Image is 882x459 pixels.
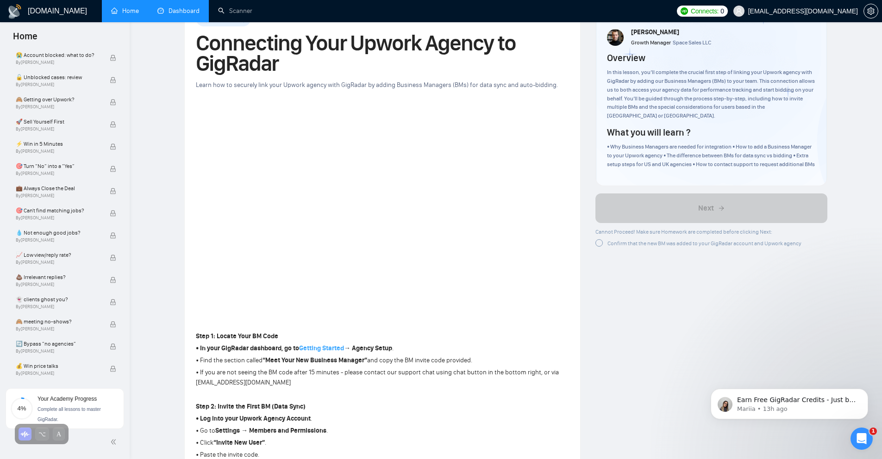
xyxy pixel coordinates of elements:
[16,228,100,237] span: 💧 Not enough good jobs?
[344,344,392,352] strong: → Agency Setup
[607,29,624,46] img: vlad-t.jpg
[196,403,306,410] strong: Step 2: Invite the First BM (Data Sync)
[607,240,801,247] span: Confirm that the new BM was added to your GigRadar account and Upwork agency
[110,299,116,305] span: lock
[213,439,265,447] strong: “Invite New User”
[673,39,711,46] span: Space Sales LLC
[631,39,671,46] span: Growth Manager
[102,55,156,61] div: Keywords by Traffic
[263,356,367,364] strong: “Meet Your New Business Manager”
[110,277,116,283] span: lock
[607,68,816,120] div: In this lesson, you’ll complete the crucial first step of linking your Upwork agency with GigRada...
[110,143,116,150] span: lock
[864,7,878,15] span: setting
[16,171,100,176] span: By [PERSON_NAME]
[691,6,719,16] span: Connects:
[16,260,100,265] span: By [PERSON_NAME]
[196,426,569,436] p: • Go to .
[16,348,100,354] span: By [PERSON_NAME]
[26,15,45,22] div: v 4.0.25
[736,8,742,14] span: user
[15,15,22,22] img: logo_orange.svg
[110,77,116,83] span: lock
[110,321,116,328] span: lock
[196,332,278,340] strong: Step 1: Locate Your BM Code
[16,361,100,371] span: 💰 Win price talks
[863,4,878,19] button: setting
[299,344,344,352] a: Getting Started
[16,206,100,215] span: 🎯 Can't find matching jobs?
[607,51,645,64] h4: Overview
[11,405,33,411] span: 4%
[110,437,119,447] span: double-left
[16,304,100,310] span: By [PERSON_NAME]
[16,126,100,132] span: By [PERSON_NAME]
[16,161,100,171] span: 🎯 Turn “No” into a “Yes”
[16,317,100,326] span: 🙈 meeting no-shows?
[196,105,569,315] iframe: To enrich screen reader interactions, please activate Accessibility in Grammarly extension settings
[196,355,569,366] p: • Find the section called and copy the BM invite code provided.
[681,7,688,15] img: upwork-logo.png
[110,99,116,105] span: lock
[196,367,569,388] p: • If you are not seeing the BM code after 15 minutes - please contact our support chat using chat...
[698,203,714,214] span: Next
[16,371,100,376] span: By [PERSON_NAME]
[16,117,100,126] span: 🚀 Sell Yourself First
[38,407,101,422] span: Complete all lessons to master GigRadar.
[110,254,116,261] span: lock
[110,366,116,372] span: lock
[16,139,100,149] span: ⚡ Win in 5 Minutes
[607,126,690,139] h4: What you will learn ?
[110,188,116,194] span: lock
[196,415,311,422] strong: • Log into your Upwork Agency Account
[631,28,679,36] span: [PERSON_NAME]
[110,210,116,217] span: lock
[16,104,100,110] span: By [PERSON_NAME]
[16,95,100,104] span: 🙈 Getting over Upwork?
[7,4,22,19] img: logo
[607,143,816,169] div: • Why Business Managers are needed for integration • How to add a Business Manager to your Upwork...
[110,343,116,350] span: lock
[196,344,299,352] strong: • In your GigRadar dashboard, go to
[196,414,569,424] p: .
[196,438,569,448] p: • Click .
[16,215,100,221] span: By [PERSON_NAME]
[720,6,724,16] span: 0
[111,7,139,15] a: homeHome
[24,24,102,31] div: Domain: [DOMAIN_NAME]
[196,343,569,354] p: .
[851,428,873,450] iframe: Intercom live chat
[110,232,116,239] span: lock
[35,55,83,61] div: Domain Overview
[16,193,100,198] span: By [PERSON_NAME]
[6,30,45,49] span: Home
[157,7,200,15] a: dashboardDashboard
[16,60,100,65] span: By [PERSON_NAME]
[16,82,100,87] span: By [PERSON_NAME]
[697,369,882,434] iframe: Intercom notifications message
[595,229,772,235] span: Cannot Proceed! Make sure Homework are completed before clicking Next:
[25,54,32,61] img: tab_domain_overview_orange.svg
[16,149,100,154] span: By [PERSON_NAME]
[16,282,100,287] span: By [PERSON_NAME]
[16,250,100,260] span: 📈 Low view/reply rate?
[16,273,100,282] span: 💩 Irrelevant replies?
[196,81,558,89] span: Learn how to securely link your Upwork agency with GigRadar by adding Business Managers (BMs) for...
[196,33,569,74] h1: Connecting Your Upwork Agency to GigRadar
[16,295,100,304] span: 👻 clients ghost you?
[218,7,252,15] a: searchScanner
[92,54,100,61] img: tab_keywords_by_traffic_grey.svg
[16,237,100,243] span: By [PERSON_NAME]
[16,339,100,348] span: 🔄 Bypass “no agencies”
[16,50,100,60] span: 😭 Account blocked: what to do?
[863,7,878,15] a: setting
[16,326,100,332] span: By [PERSON_NAME]
[110,121,116,128] span: lock
[16,73,100,82] span: 🔓 Unblocked cases: review
[595,193,827,223] button: Next
[15,24,22,31] img: website_grey.svg
[110,166,116,172] span: lock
